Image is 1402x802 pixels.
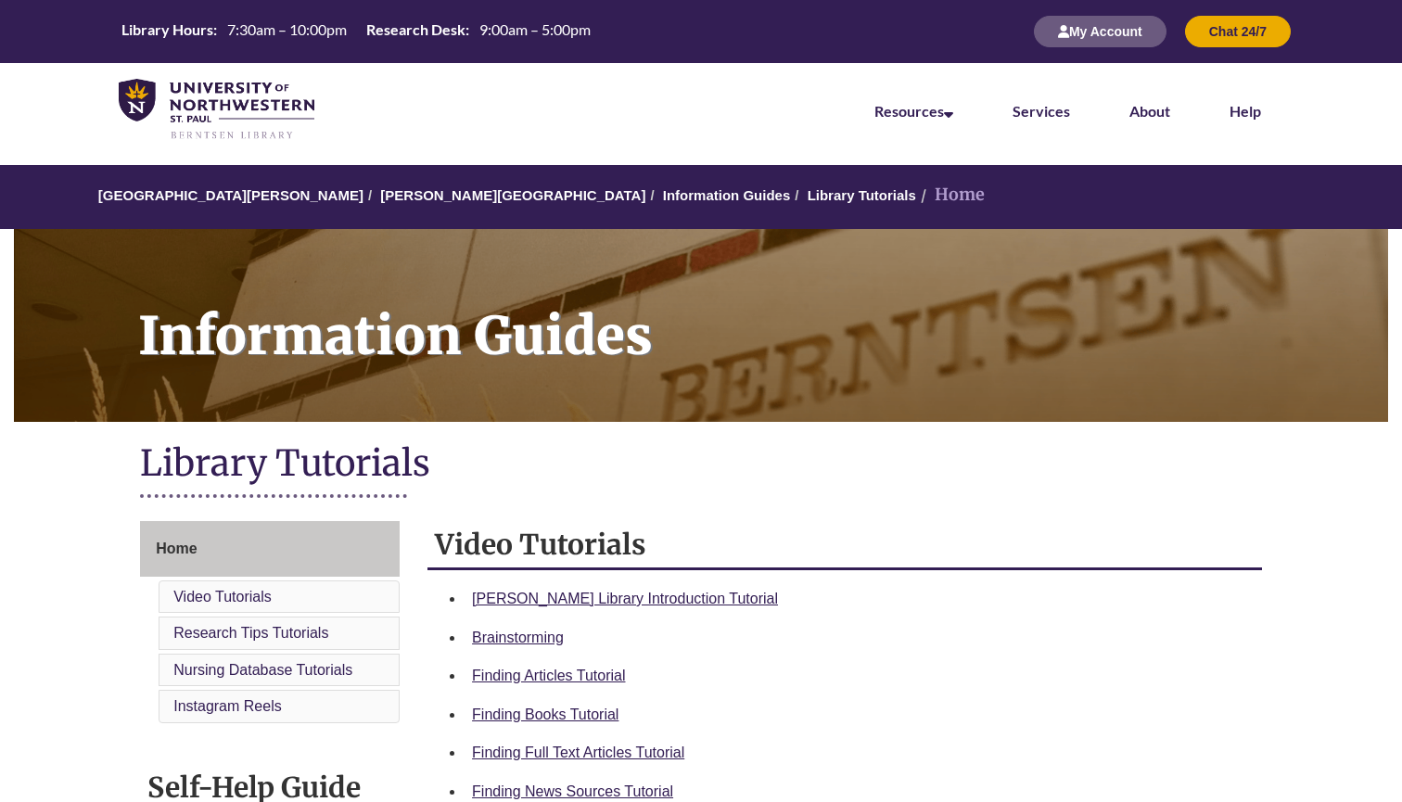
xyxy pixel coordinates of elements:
a: Hours Today [114,19,598,45]
h1: Library Tutorials [140,440,1262,490]
span: 9:00am – 5:00pm [479,20,591,38]
a: [PERSON_NAME] Library Introduction Tutorial [472,591,778,606]
a: Finding News Sources Tutorial [472,783,673,799]
table: Hours Today [114,19,598,43]
a: Information Guides [14,229,1388,422]
a: Nursing Database Tutorials [173,662,352,678]
a: Services [1013,102,1070,120]
a: Chat 24/7 [1185,23,1291,39]
a: Instagram Reels [173,698,282,714]
a: Research Tips Tutorials [173,625,328,641]
h1: Information Guides [118,229,1388,398]
button: My Account [1034,16,1166,47]
a: Finding Books Tutorial [472,707,618,722]
a: Brainstorming [472,630,564,645]
span: 7:30am – 10:00pm [227,20,347,38]
th: Library Hours: [114,19,220,40]
li: Home [916,182,985,209]
a: Library Tutorials [808,187,916,203]
a: Home [140,521,400,577]
a: Information Guides [663,187,791,203]
span: Home [156,541,197,556]
a: Finding Full Text Articles Tutorial [472,745,684,760]
a: Resources [874,102,953,120]
a: Finding Articles Tutorial [472,668,625,683]
th: Research Desk: [359,19,472,40]
button: Chat 24/7 [1185,16,1291,47]
a: [GEOGRAPHIC_DATA][PERSON_NAME] [98,187,363,203]
h2: Video Tutorials [427,521,1262,570]
a: My Account [1034,23,1166,39]
a: [PERSON_NAME][GEOGRAPHIC_DATA] [380,187,645,203]
a: Video Tutorials [173,589,272,605]
a: Help [1230,102,1261,120]
img: UNWSP Library Logo [119,79,314,141]
a: About [1129,102,1170,120]
div: Guide Page Menu [140,521,400,727]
